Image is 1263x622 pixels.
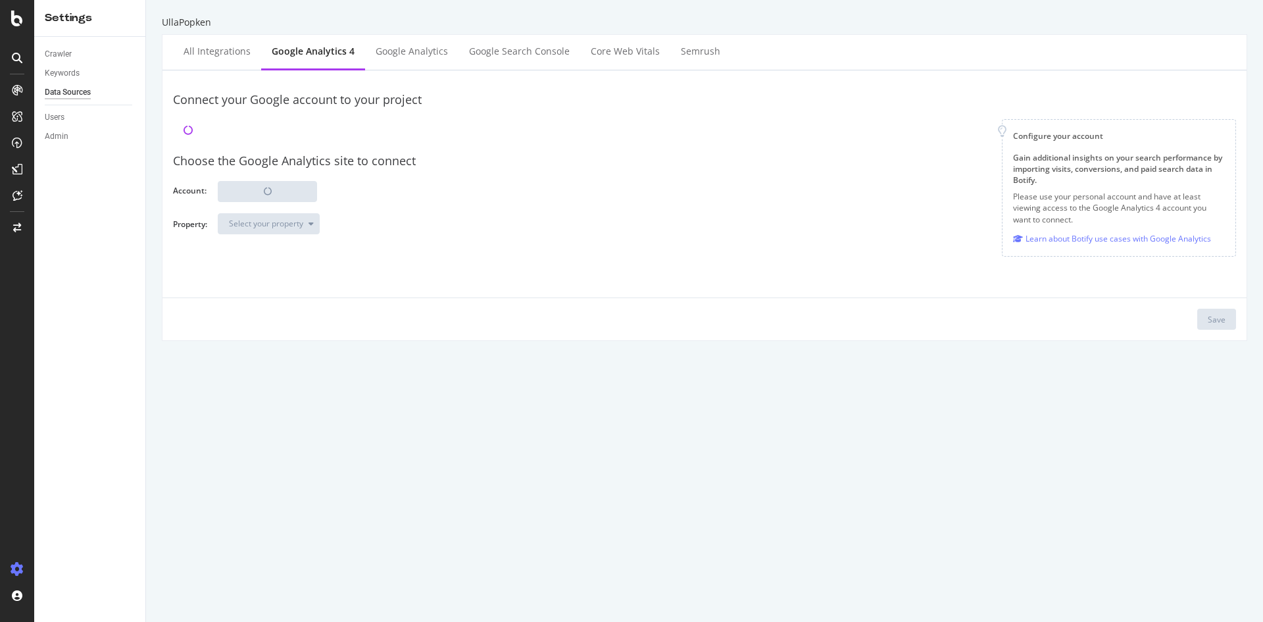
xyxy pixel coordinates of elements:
div: UllaPopken [162,16,1247,29]
div: loading [218,182,316,201]
div: Gain additional insights on your search performance by importing visits, conversions, and paid se... [1013,152,1225,186]
div: Semrush [681,45,720,58]
div: Admin [45,130,68,143]
button: loading [218,181,317,202]
a: Learn about Botify use cases with Google Analytics [1013,232,1211,246]
a: Data Sources [45,86,136,99]
button: Save [1197,309,1236,330]
div: Google Analytics [376,45,448,58]
div: Google Analytics 4 [272,45,355,58]
button: Select your property [218,213,320,234]
div: Data Sources [45,86,91,99]
label: Property: [173,219,207,242]
div: Configure your account [1013,130,1225,142]
div: Google Search Console [469,45,570,58]
label: Account: [173,185,207,199]
div: Settings [45,11,135,26]
div: Connect your Google account to your project [173,91,1236,109]
div: loading [184,126,193,135]
a: Crawler [45,47,136,61]
div: Keywords [45,66,80,80]
div: Save [1208,314,1226,325]
a: Keywords [45,66,136,80]
div: Crawler [45,47,72,61]
div: All integrations [184,45,251,58]
div: Select your property [229,220,303,228]
div: Users [45,111,64,124]
div: Core Web Vitals [591,45,660,58]
div: Choose the Google Analytics site to connect [173,153,1236,170]
a: Users [45,111,136,124]
p: Please use your personal account and have at least viewing access to the Google Analytics 4 accou... [1013,191,1225,224]
a: Admin [45,130,136,143]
